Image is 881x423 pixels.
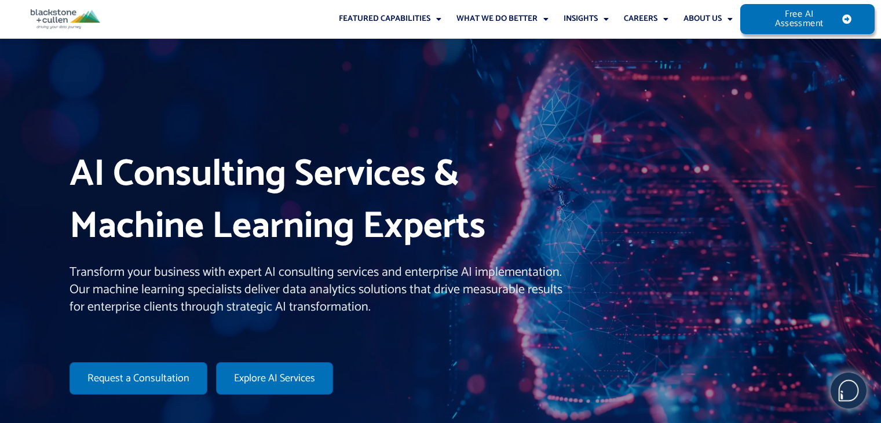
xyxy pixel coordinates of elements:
span: Free AI Assessment [763,10,835,28]
span: Request a Consultation [87,373,189,384]
a: Free AI Assessment [740,4,875,34]
span: Explore AI Services [234,373,315,384]
a: Explore AI Services [216,362,333,395]
p: Transform your business with expert AI consulting services and enterprise AI implementation. Our ... [70,264,565,316]
img: users%2F5SSOSaKfQqXq3cFEnIZRYMEs4ra2%2Fmedia%2Fimages%2F-Bulle%20blanche%20sans%20fond%20%2B%20ma... [831,373,866,408]
h1: AI Consulting Services & Machine Learning Experts [70,149,565,253]
a: Request a Consultation [70,362,207,395]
